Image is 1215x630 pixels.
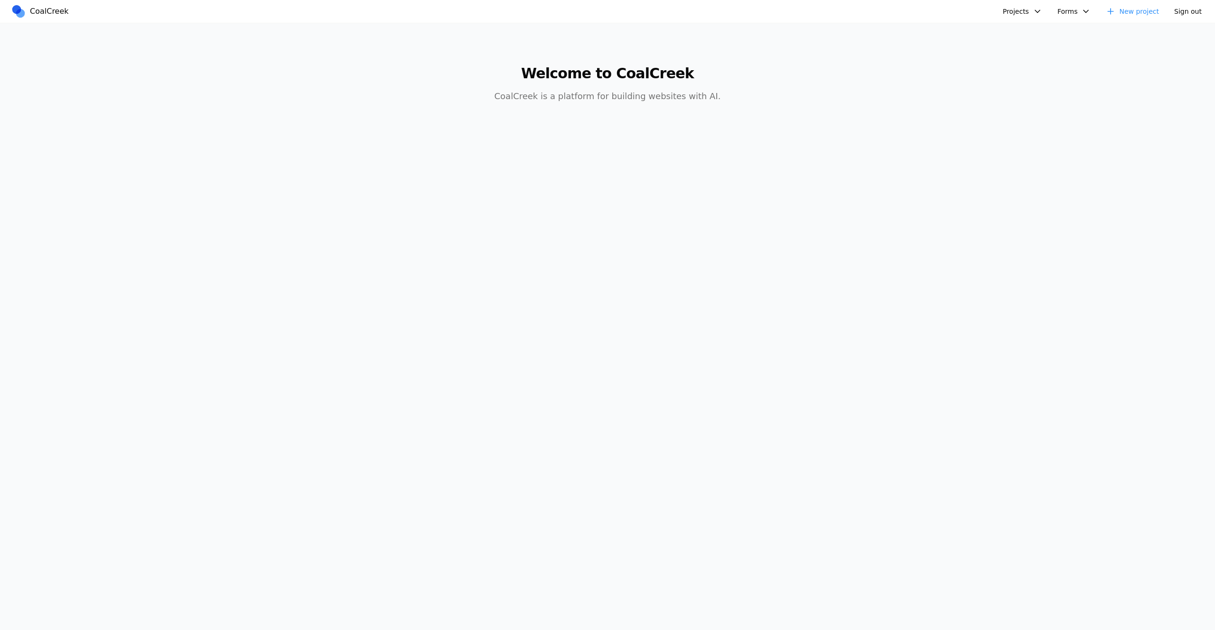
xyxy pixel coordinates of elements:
button: Sign out [1168,4,1207,19]
button: Projects [997,4,1048,19]
a: New project [1100,4,1165,19]
span: CoalCreek [30,6,69,17]
button: Forms [1052,4,1097,19]
a: CoalCreek [11,4,73,19]
h1: Welcome to CoalCreek [425,65,790,82]
p: CoalCreek is a platform for building websites with AI. [425,90,790,103]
